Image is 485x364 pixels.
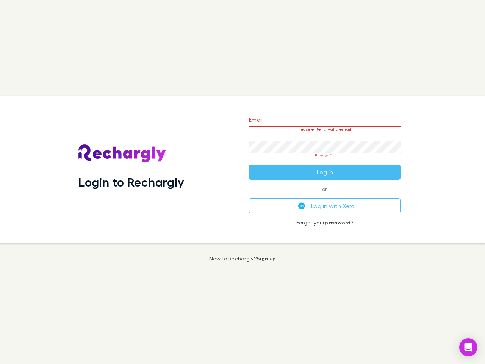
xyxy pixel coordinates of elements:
p: Please fill [249,153,401,158]
a: Sign up [257,255,276,262]
a: password [325,219,350,226]
p: New to Rechargly? [209,256,276,262]
button: Log in with Xero [249,198,401,213]
div: Open Intercom Messenger [459,338,477,356]
img: Rechargly's Logo [78,144,166,163]
p: Please enter a valid email. [249,127,401,132]
button: Log in [249,165,401,180]
h1: Login to Rechargly [78,175,184,189]
img: Xero's logo [298,202,305,209]
p: Forgot your ? [249,220,401,226]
